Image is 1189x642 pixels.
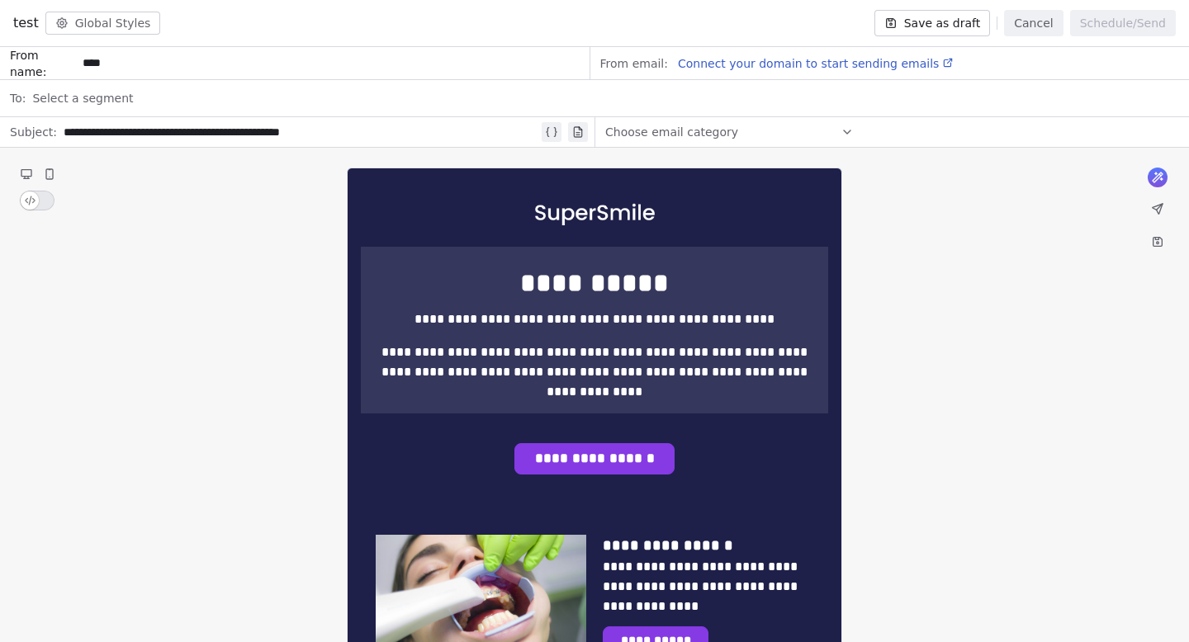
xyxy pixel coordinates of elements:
[600,55,668,72] span: From email:
[10,90,26,106] span: To:
[605,124,738,140] span: Choose email category
[45,12,161,35] button: Global Styles
[1070,10,1176,36] button: Schedule/Send
[13,13,39,33] span: test
[874,10,991,36] button: Save as draft
[1004,10,1063,36] button: Cancel
[671,54,954,73] a: Connect your domain to start sending emails
[10,47,76,80] span: From name:
[678,57,939,70] span: Connect your domain to start sending emails
[10,124,57,145] span: Subject:
[32,90,133,106] span: Select a segment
